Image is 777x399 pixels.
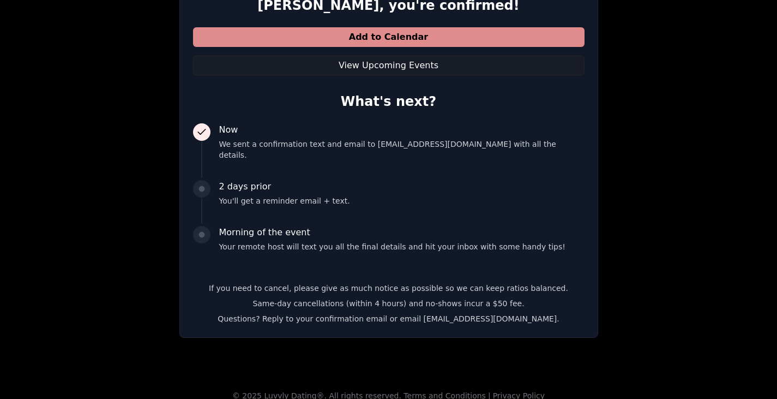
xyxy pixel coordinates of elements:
[219,241,565,252] p: Your remote host will text you all the final details and hit your inbox with some handy tips!
[219,195,350,206] p: You'll get a reminder email + text.
[193,56,585,75] button: View Upcoming Events
[219,226,565,239] h3: Morning of the event
[193,88,585,110] h2: What's next?
[193,298,585,309] p: Same-day cancellations (within 4 hours) and no-shows incur a $50 fee.
[193,283,585,294] p: If you need to cancel, please give as much notice as possible so we can keep ratios balanced.
[219,180,350,193] h3: 2 days prior
[219,139,585,160] p: We sent a confirmation text and email to [EMAIL_ADDRESS][DOMAIN_NAME] with all the details.
[193,27,585,47] button: Add to Calendar
[219,123,585,136] h3: Now
[193,313,585,324] p: Questions? Reply to your confirmation email or email [EMAIL_ADDRESS][DOMAIN_NAME].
